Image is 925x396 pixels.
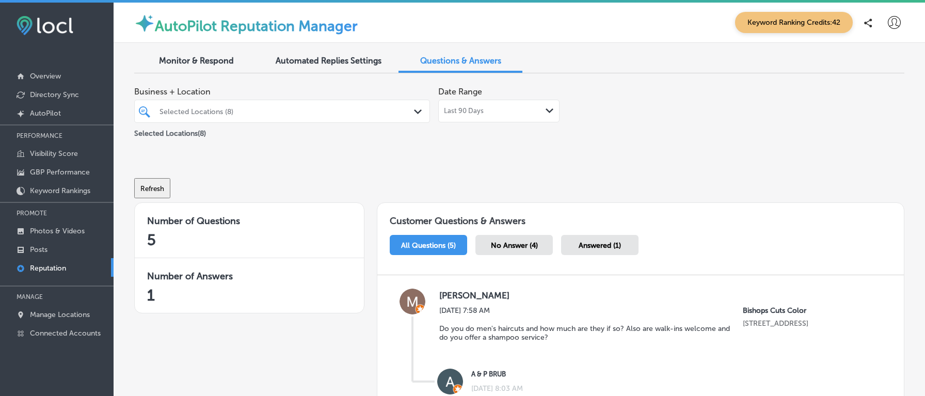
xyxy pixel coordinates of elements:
[439,324,735,342] p: Do you do men's haircuts and how much are they if so? Also are walk-ins welcome and do you offer ...
[439,306,742,315] label: [DATE] 7:58 AM
[471,384,523,393] label: [DATE] 8:03 AM
[439,290,879,301] label: [PERSON_NAME]
[377,203,904,231] h1: Customer Questions & Answers
[147,271,352,282] h3: Number of Answers
[420,56,501,66] span: Questions & Answers
[735,12,853,33] span: Keyword Ranking Credits: 42
[30,264,66,273] p: Reputation
[30,109,61,118] p: AutoPilot
[134,125,206,138] p: Selected Locations ( 8 )
[444,107,484,115] span: Last 90 Days
[579,241,621,250] span: Answered (1)
[147,231,352,249] h2: 5
[147,286,352,305] h2: 1
[743,319,835,328] p: 16020 Southeast Mill Plain Boulevard
[30,329,101,338] p: Connected Accounts
[30,310,90,319] p: Manage Locations
[401,241,456,250] span: All Questions (5)
[438,87,482,97] label: Date Range
[160,107,415,116] div: Selected Locations (8)
[147,215,352,227] h3: Number of Questions
[471,370,831,378] label: A & P Brub
[30,90,79,99] p: Directory Sync
[30,227,85,235] p: Photos & Videos
[30,72,61,81] p: Overview
[30,149,78,158] p: Visibility Score
[17,16,73,35] img: fda3e92497d09a02dc62c9cd864e3231.png
[134,178,170,198] button: Refresh
[134,87,430,97] span: Business + Location
[134,13,155,34] img: autopilot-icon
[30,245,47,254] p: Posts
[491,241,538,250] span: No Answer (4)
[155,18,358,35] label: AutoPilot Reputation Manager
[30,186,90,195] p: Keyword Rankings
[276,56,381,66] span: Automated Replies Settings
[159,56,234,66] span: Monitor & Respond
[30,168,90,177] p: GBP Performance
[743,306,835,315] p: Bishops Cuts Color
